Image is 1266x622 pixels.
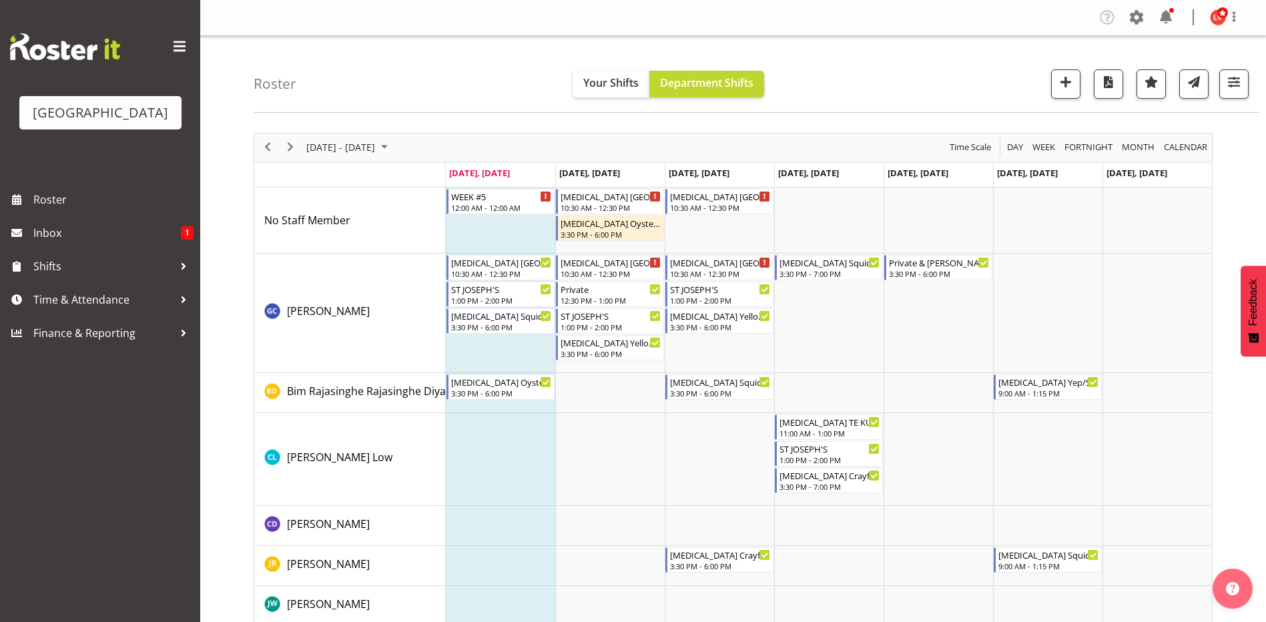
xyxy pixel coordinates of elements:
[282,139,300,155] button: Next
[287,304,370,318] span: [PERSON_NAME]
[556,189,664,214] div: No Staff Member"s event - T3 ST PATRICKS SCHOOL Begin From Tuesday, August 12, 2025 at 10:30:00 A...
[254,76,296,91] h4: Roster
[1006,139,1024,155] span: Day
[1106,167,1167,179] span: [DATE], [DATE]
[998,375,1098,388] div: [MEDICAL_DATA] Yep/Squids
[948,139,992,155] span: Time Scale
[1219,69,1249,99] button: Filter Shifts
[556,335,664,360] div: Argus Chay"s event - T3 Yellow Eyed Penguins Begin From Tuesday, August 12, 2025 at 3:30:00 PM GM...
[573,71,649,97] button: Your Shifts
[561,322,661,332] div: 1:00 PM - 2:00 PM
[287,556,370,572] a: [PERSON_NAME]
[1031,139,1056,155] span: Week
[670,561,770,571] div: 3:30 PM - 6:00 PM
[451,309,551,322] div: [MEDICAL_DATA] Squids
[33,323,174,343] span: Finance & Reporting
[254,254,446,373] td: Argus Chay resource
[670,375,770,388] div: [MEDICAL_DATA] Squids
[254,506,446,546] td: Ceara Dennison resource
[287,597,370,611] span: [PERSON_NAME]
[256,133,279,162] div: previous period
[665,282,773,307] div: Argus Chay"s event - ST JOSEPH'S Begin From Wednesday, August 13, 2025 at 1:00:00 PM GMT+12:00 En...
[1163,139,1209,155] span: calendar
[948,139,994,155] button: Time Scale
[181,226,194,240] span: 1
[779,442,880,455] div: ST JOSEPH'S
[1005,139,1026,155] button: Timeline Day
[556,308,664,334] div: Argus Chay"s event - ST JOSEPH'S Begin From Tuesday, August 12, 2025 at 1:00:00 PM GMT+12:00 Ends...
[1062,139,1115,155] button: Fortnight
[556,255,664,280] div: Argus Chay"s event - T3 ST PATRICKS SCHOOL Begin From Tuesday, August 12, 2025 at 10:30:00 AM GMT...
[264,212,350,228] a: No Staff Member
[1247,279,1259,326] span: Feedback
[994,374,1102,400] div: Bim Rajasinghe Rajasinghe Diyawadanage"s event - T3 Yep/Squids Begin From Saturday, August 16, 20...
[446,374,555,400] div: Bim Rajasinghe Rajasinghe Diyawadanage"s event - T3 Oyster/Pvt Begin From Monday, August 11, 2025...
[1210,9,1226,25] img: lara-von-fintel10062.jpg
[779,454,880,465] div: 1:00 PM - 2:00 PM
[279,133,302,162] div: next period
[778,167,839,179] span: [DATE], [DATE]
[1030,139,1058,155] button: Timeline Week
[561,202,661,213] div: 10:30 AM - 12:30 PM
[446,282,555,307] div: Argus Chay"s event - ST JOSEPH'S Begin From Monday, August 11, 2025 at 1:00:00 PM GMT+12:00 Ends ...
[1241,266,1266,356] button: Feedback - Show survey
[287,303,370,319] a: [PERSON_NAME]
[287,383,497,399] a: Bim Rajasinghe Rajasinghe Diyawadanage
[556,216,664,241] div: No Staff Member"s event - T3 Oyster/pvt Begin From Tuesday, August 12, 2025 at 3:30:00 PM GMT+12:...
[254,373,446,413] td: Bim Rajasinghe Rajasinghe Diyawadanage resource
[775,441,883,467] div: Caley Low"s event - ST JOSEPH'S Begin From Thursday, August 14, 2025 at 1:00:00 PM GMT+12:00 Ends...
[670,295,770,306] div: 1:00 PM - 2:00 PM
[889,256,989,269] div: Private & [PERSON_NAME]'s private
[998,548,1098,561] div: [MEDICAL_DATA] Squids/yep
[670,202,770,213] div: 10:30 AM - 12:30 PM
[1120,139,1157,155] button: Timeline Month
[449,167,510,179] span: [DATE], [DATE]
[451,268,551,279] div: 10:30 AM - 12:30 PM
[779,256,880,269] div: [MEDICAL_DATA] Squids
[561,282,661,296] div: Private
[287,557,370,571] span: [PERSON_NAME]
[670,268,770,279] div: 10:30 AM - 12:30 PM
[779,428,880,438] div: 11:00 AM - 1:00 PM
[451,388,551,398] div: 3:30 PM - 6:00 PM
[649,71,764,97] button: Department Shifts
[665,189,773,214] div: No Staff Member"s event - T3 ST PATRICKS SCHOOL Begin From Wednesday, August 13, 2025 at 10:30:00...
[451,322,551,332] div: 3:30 PM - 6:00 PM
[670,256,770,269] div: [MEDICAL_DATA] [GEOGRAPHIC_DATA]
[287,384,497,398] span: Bim Rajasinghe Rajasinghe Diyawadanage
[1226,582,1239,595] img: help-xxl-2.png
[998,561,1098,571] div: 9:00 AM - 1:15 PM
[451,190,551,203] div: WEEK #5
[451,202,551,213] div: 12:00 AM - 12:00 AM
[997,167,1058,179] span: [DATE], [DATE]
[660,75,753,90] span: Department Shifts
[775,414,883,440] div: Caley Low"s event - T3 TE KURA Begin From Thursday, August 14, 2025 at 11:00:00 AM GMT+12:00 Ends...
[1094,69,1123,99] button: Download a PDF of the roster according to the set date range.
[451,375,551,388] div: [MEDICAL_DATA] Oyster/Pvt
[254,546,446,586] td: Jasika Rohloff resource
[779,481,880,492] div: 3:30 PM - 7:00 PM
[287,517,370,531] span: [PERSON_NAME]
[670,388,770,398] div: 3:30 PM - 6:00 PM
[1162,139,1210,155] button: Month
[779,469,880,482] div: [MEDICAL_DATA] Crayfish/pvt
[561,309,661,322] div: ST JOSEPH'S
[779,415,880,428] div: [MEDICAL_DATA] TE KURA
[779,268,880,279] div: 3:30 PM - 7:00 PM
[446,255,555,280] div: Argus Chay"s event - T3 ST PATRICKS SCHOOL Begin From Monday, August 11, 2025 at 10:30:00 AM GMT+...
[670,190,770,203] div: [MEDICAL_DATA] [GEOGRAPHIC_DATA]
[669,167,729,179] span: [DATE], [DATE]
[561,190,661,203] div: [MEDICAL_DATA] [GEOGRAPHIC_DATA]
[665,255,773,280] div: Argus Chay"s event - T3 ST PATRICKS SCHOOL Begin From Wednesday, August 13, 2025 at 10:30:00 AM G...
[1179,69,1209,99] button: Send a list of all shifts for the selected filtered period to all rostered employees.
[559,167,620,179] span: [DATE], [DATE]
[994,547,1102,573] div: Jasika Rohloff"s event - T3 Squids/yep Begin From Saturday, August 16, 2025 at 9:00:00 AM GMT+12:...
[561,216,661,230] div: [MEDICAL_DATA] Oyster/pvt
[775,255,883,280] div: Argus Chay"s event - T3 Squids Begin From Thursday, August 14, 2025 at 3:30:00 PM GMT+12:00 Ends ...
[33,190,194,210] span: Roster
[888,167,948,179] span: [DATE], [DATE]
[665,308,773,334] div: Argus Chay"s event - T3 Yellow Eyed Penguins Begin From Wednesday, August 13, 2025 at 3:30:00 PM ...
[1063,139,1114,155] span: Fortnight
[670,322,770,332] div: 3:30 PM - 6:00 PM
[1121,139,1156,155] span: Month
